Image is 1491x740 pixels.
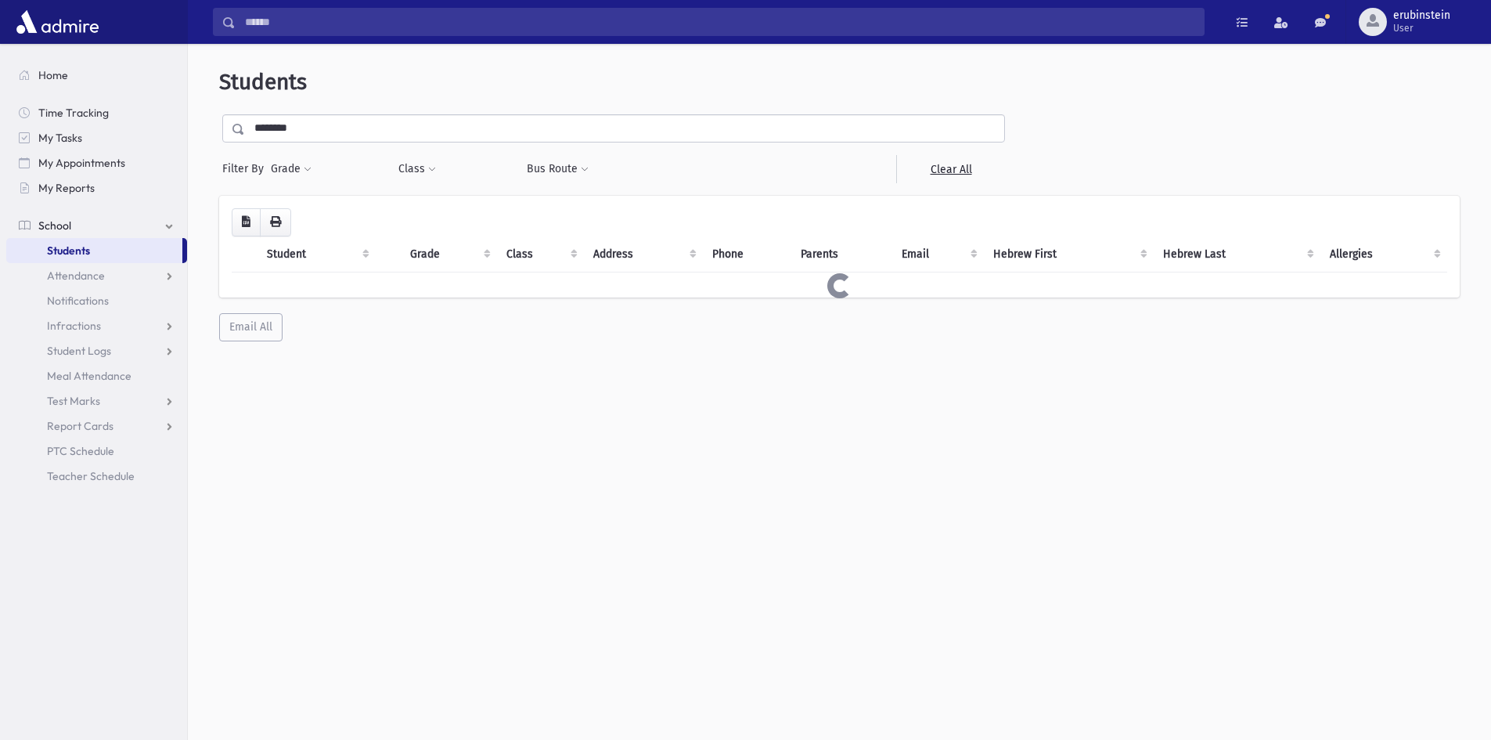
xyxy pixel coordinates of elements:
[236,8,1204,36] input: Search
[6,288,187,313] a: Notifications
[47,319,101,333] span: Infractions
[6,125,187,150] a: My Tasks
[47,294,109,308] span: Notifications
[984,236,1153,273] th: Hebrew First
[6,439,187,464] a: PTC Schedule
[791,236,892,273] th: Parents
[47,344,111,358] span: Student Logs
[6,100,187,125] a: Time Tracking
[219,69,307,95] span: Students
[38,218,71,233] span: School
[1393,22,1450,34] span: User
[1154,236,1321,273] th: Hebrew Last
[47,269,105,283] span: Attendance
[13,6,103,38] img: AdmirePro
[703,236,791,273] th: Phone
[38,68,68,82] span: Home
[497,236,585,273] th: Class
[219,313,283,341] button: Email All
[6,388,187,413] a: Test Marks
[6,213,187,238] a: School
[1393,9,1450,22] span: erubinstein
[892,236,984,273] th: Email
[6,363,187,388] a: Meal Attendance
[258,236,376,273] th: Student
[6,175,187,200] a: My Reports
[47,394,100,408] span: Test Marks
[6,238,182,263] a: Students
[896,155,1005,183] a: Clear All
[526,155,589,183] button: Bus Route
[6,63,187,88] a: Home
[270,155,312,183] button: Grade
[47,444,114,458] span: PTC Schedule
[38,181,95,195] span: My Reports
[6,413,187,439] a: Report Cards
[6,150,187,175] a: My Appointments
[38,131,82,145] span: My Tasks
[6,263,187,288] a: Attendance
[47,369,131,383] span: Meal Attendance
[38,106,109,120] span: Time Tracking
[398,155,437,183] button: Class
[401,236,496,273] th: Grade
[232,208,261,236] button: CSV
[222,161,270,177] span: Filter By
[6,464,187,489] a: Teacher Schedule
[47,419,113,433] span: Report Cards
[47,244,90,258] span: Students
[6,313,187,338] a: Infractions
[47,469,135,483] span: Teacher Schedule
[260,208,291,236] button: Print
[6,338,187,363] a: Student Logs
[38,156,125,170] span: My Appointments
[1320,236,1447,273] th: Allergies
[584,236,703,273] th: Address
